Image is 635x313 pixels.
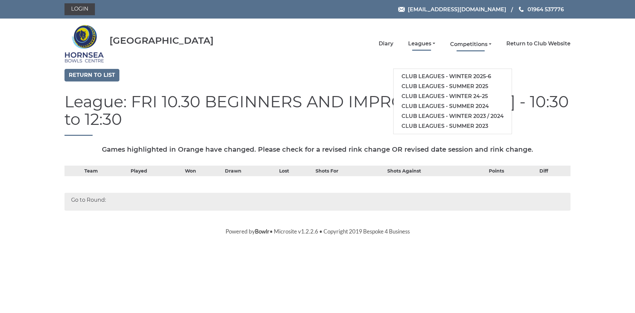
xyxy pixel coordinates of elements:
[519,7,524,12] img: Phone us
[255,228,270,235] a: Bowlr
[518,5,564,14] a: Phone us 01964 537776
[379,40,393,47] a: Diary
[277,166,314,176] th: Lost
[223,166,278,176] th: Drawn
[506,40,571,47] a: Return to Club Website
[64,21,104,67] img: Hornsea Bowls Centre
[314,166,386,176] th: Shots For
[394,121,512,131] a: Club leagues - Summer 2023
[394,101,512,111] a: Club leagues - Summer 2024
[394,72,512,81] a: Club leagues - Winter 2025-6
[408,6,506,12] span: [EMAIL_ADDRESS][DOMAIN_NAME]
[386,166,487,176] th: Shots Against
[394,111,512,121] a: Club leagues - Winter 2023 / 2024
[394,91,512,101] a: Club leagues - Winter 24-25
[64,193,571,211] div: Go to Round:
[538,166,571,176] th: Diff
[398,5,506,14] a: Email [EMAIL_ADDRESS][DOMAIN_NAME]
[64,3,95,15] a: Login
[393,69,512,134] ul: Leagues
[226,228,410,235] span: Powered by • Microsite v1.2.2.6 • Copyright 2019 Bespoke 4 Business
[129,166,184,176] th: Played
[183,166,223,176] th: Won
[64,69,119,81] a: Return to list
[83,166,129,176] th: Team
[64,146,571,153] h5: Games highlighted in Orange have changed. Please check for a revised rink change OR revised date ...
[408,40,435,47] a: Leagues
[64,93,571,136] h1: League: FRI 10.30 BEGINNERS AND IMPROVERS - [DATE] - 10:30 to 12:30
[109,35,214,46] div: [GEOGRAPHIC_DATA]
[528,6,564,12] span: 01964 537776
[450,41,491,48] a: Competitions
[398,7,405,12] img: Email
[487,166,538,176] th: Points
[394,81,512,91] a: Club leagues - Summer 2025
